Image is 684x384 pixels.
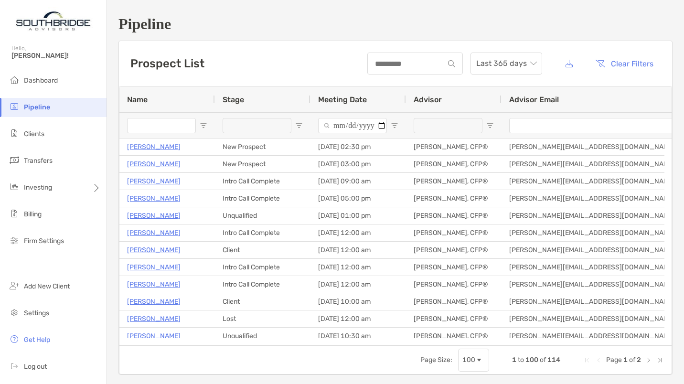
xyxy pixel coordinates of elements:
[127,261,181,273] a: [PERSON_NAME]
[525,356,538,364] span: 100
[24,336,50,344] span: Get Help
[11,52,101,60] span: [PERSON_NAME]!
[406,259,502,276] div: [PERSON_NAME], CFP®
[310,276,406,293] div: [DATE] 12:00 am
[215,156,310,172] div: New Prospect
[127,141,181,153] a: [PERSON_NAME]
[310,207,406,224] div: [DATE] 01:00 pm
[540,356,546,364] span: of
[629,356,635,364] span: of
[406,224,502,241] div: [PERSON_NAME], CFP®
[215,139,310,155] div: New Prospect
[9,101,20,112] img: pipeline icon
[588,53,661,74] button: Clear Filters
[24,130,44,138] span: Clients
[215,293,310,310] div: Client
[476,53,536,74] span: Last 365 days
[24,309,49,317] span: Settings
[310,224,406,241] div: [DATE] 12:00 am
[583,356,591,364] div: First Page
[406,190,502,207] div: [PERSON_NAME], CFP®
[9,181,20,192] img: investing icon
[462,356,475,364] div: 100
[606,356,622,364] span: Page
[9,360,20,372] img: logout icon
[215,259,310,276] div: Intro Call Complete
[24,237,64,245] span: Firm Settings
[200,122,207,129] button: Open Filter Menu
[310,328,406,344] div: [DATE] 10:30 am
[420,356,452,364] div: Page Size:
[295,122,303,129] button: Open Filter Menu
[215,242,310,258] div: Client
[11,4,95,38] img: Zoe Logo
[391,122,398,129] button: Open Filter Menu
[127,278,181,290] a: [PERSON_NAME]
[645,356,652,364] div: Next Page
[127,192,181,204] a: [PERSON_NAME]
[486,122,494,129] button: Open Filter Menu
[406,207,502,224] div: [PERSON_NAME], CFP®
[310,293,406,310] div: [DATE] 10:00 am
[310,156,406,172] div: [DATE] 03:00 pm
[127,313,181,325] a: [PERSON_NAME]
[118,15,673,33] h1: Pipeline
[512,356,516,364] span: 1
[406,328,502,344] div: [PERSON_NAME], CFP®
[215,276,310,293] div: Intro Call Complete
[127,118,196,133] input: Name Filter Input
[223,95,244,104] span: Stage
[310,310,406,327] div: [DATE] 12:00 am
[637,356,641,364] span: 2
[547,356,560,364] span: 114
[127,244,181,256] a: [PERSON_NAME]
[595,356,602,364] div: Previous Page
[448,60,455,67] img: input icon
[127,296,181,308] a: [PERSON_NAME]
[310,242,406,258] div: [DATE] 12:00 am
[9,128,20,139] img: clients icon
[24,363,47,371] span: Log out
[9,208,20,219] img: billing icon
[406,276,502,293] div: [PERSON_NAME], CFP®
[24,210,42,218] span: Billing
[127,158,181,170] a: [PERSON_NAME]
[310,173,406,190] div: [DATE] 09:00 am
[310,259,406,276] div: [DATE] 12:00 am
[215,207,310,224] div: Unqualified
[127,175,181,187] a: [PERSON_NAME]
[406,173,502,190] div: [PERSON_NAME], CFP®
[215,310,310,327] div: Lost
[414,95,442,104] span: Advisor
[318,95,367,104] span: Meeting Date
[518,356,524,364] span: to
[215,328,310,344] div: Unqualified
[127,210,181,222] a: [PERSON_NAME]
[318,118,387,133] input: Meeting Date Filter Input
[9,280,20,291] img: add_new_client icon
[9,333,20,345] img: get-help icon
[127,95,148,104] span: Name
[24,157,53,165] span: Transfers
[127,330,181,342] a: [PERSON_NAME]
[24,76,58,85] span: Dashboard
[127,227,181,239] a: [PERSON_NAME]
[310,190,406,207] div: [DATE] 05:00 pm
[130,57,204,70] h3: Prospect List
[656,356,664,364] div: Last Page
[215,173,310,190] div: Intro Call Complete
[9,74,20,85] img: dashboard icon
[310,139,406,155] div: [DATE] 02:30 pm
[215,224,310,241] div: Intro Call Complete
